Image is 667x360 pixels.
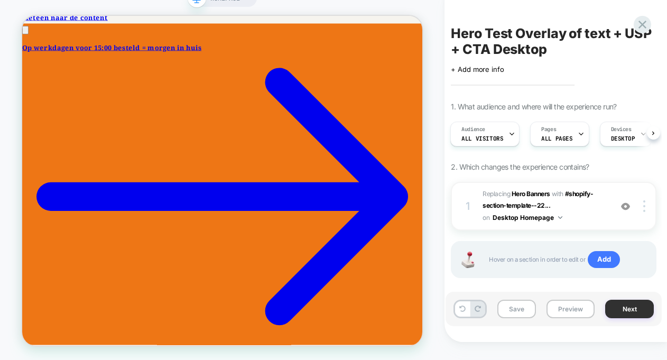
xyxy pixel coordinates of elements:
span: + Add more info [451,65,504,73]
span: Devices [611,126,632,133]
span: on [483,212,489,224]
img: down arrow [558,216,562,219]
button: Save [497,300,536,318]
span: ALL PAGES [541,135,572,142]
span: Hero Test Overlay of text + USP + CTA Desktop [451,25,656,57]
span: 2. Which changes the experience contains? [451,162,589,171]
button: Next [605,300,654,318]
span: DESKTOP [611,135,635,142]
span: Add [588,251,620,268]
span: WITH [552,190,563,198]
span: Pages [541,126,556,133]
span: Hover on a section in order to edit or [489,251,645,268]
span: #shopify-section-template--22... [483,190,593,209]
img: crossed eye [621,202,630,211]
button: Desktop Homepage [493,211,562,224]
b: Hero Banners [512,190,550,198]
span: All Visitors [461,135,503,142]
img: close [643,200,645,212]
button: Preview [546,300,595,318]
span: Replacing [483,190,550,198]
img: Joystick [457,252,478,268]
span: 1. What audience and where will the experience run? [451,102,616,111]
span: Audience [461,126,485,133]
div: 1 [462,197,473,216]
